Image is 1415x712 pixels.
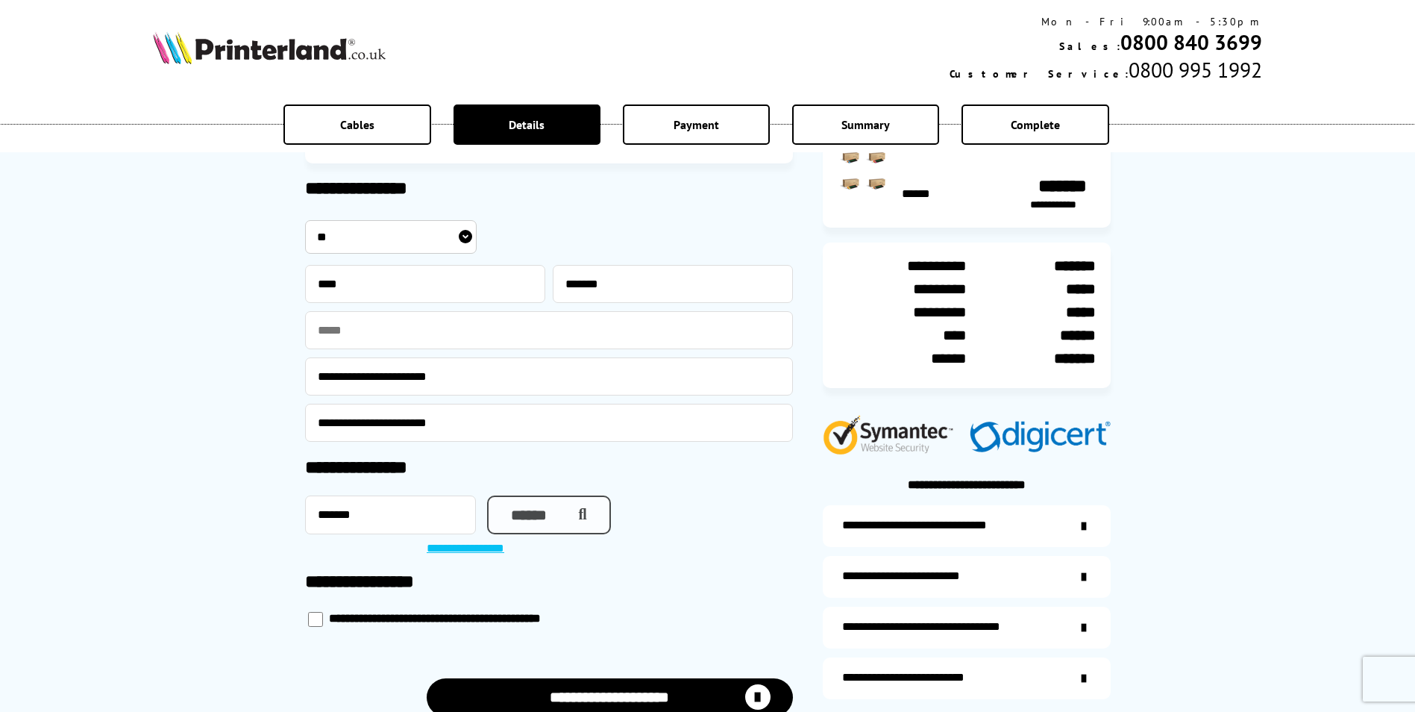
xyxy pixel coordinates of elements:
[1059,40,1120,53] span: Sales:
[823,607,1111,649] a: additional-cables
[823,658,1111,699] a: secure-website
[509,117,545,132] span: Details
[1120,28,1262,56] a: 0800 840 3699
[950,67,1129,81] span: Customer Service:
[1129,56,1262,84] span: 0800 995 1992
[841,117,890,132] span: Summary
[823,505,1111,547] a: additional-ink
[1011,117,1060,132] span: Complete
[153,31,386,64] img: Printerland Logo
[674,117,719,132] span: Payment
[340,117,374,132] span: Cables
[823,556,1111,598] a: items-arrive
[950,15,1262,28] div: Mon - Fri 9:00am - 5:30pm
